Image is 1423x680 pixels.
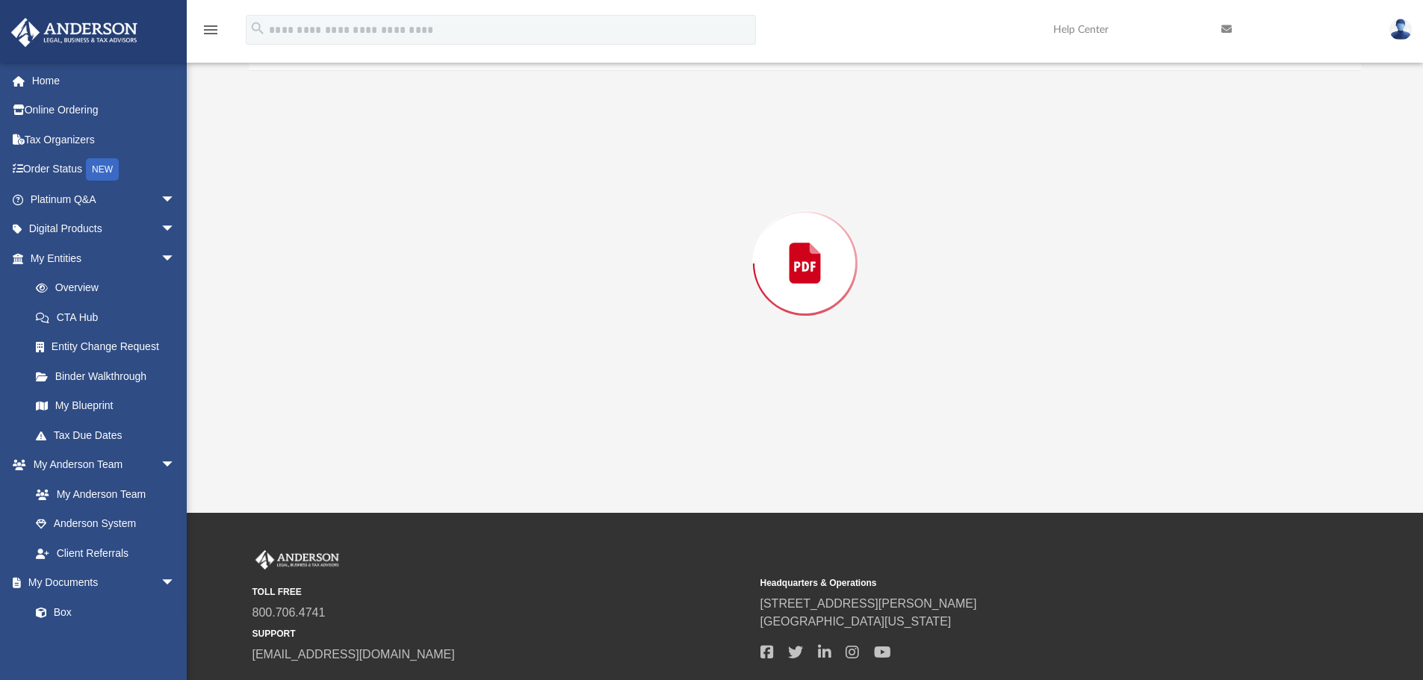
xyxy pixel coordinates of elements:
[10,96,198,125] a: Online Ordering
[21,361,198,391] a: Binder Walkthrough
[86,158,119,181] div: NEW
[21,509,190,539] a: Anderson System
[161,568,190,599] span: arrow_drop_down
[760,615,952,628] a: [GEOGRAPHIC_DATA][US_STATE]
[252,627,750,640] small: SUPPORT
[10,125,198,155] a: Tax Organizers
[161,243,190,274] span: arrow_drop_down
[252,648,455,661] a: [EMAIL_ADDRESS][DOMAIN_NAME]
[10,155,198,185] a: Order StatusNEW
[21,420,198,450] a: Tax Due Dates
[21,479,183,509] a: My Anderson Team
[161,184,190,215] span: arrow_drop_down
[249,20,266,37] i: search
[1389,19,1412,40] img: User Pic
[21,273,198,303] a: Overview
[252,550,342,570] img: Anderson Advisors Platinum Portal
[21,302,198,332] a: CTA Hub
[10,450,190,480] a: My Anderson Teamarrow_drop_down
[10,184,198,214] a: Platinum Q&Aarrow_drop_down
[7,18,142,47] img: Anderson Advisors Platinum Portal
[21,391,190,421] a: My Blueprint
[10,568,190,598] a: My Documentsarrow_drop_down
[10,66,198,96] a: Home
[10,214,198,244] a: Digital Productsarrow_drop_down
[252,606,326,619] a: 800.706.4741
[202,28,220,39] a: menu
[760,576,1258,590] small: Headquarters & Operations
[252,585,750,599] small: TOLL FREE
[161,214,190,245] span: arrow_drop_down
[10,243,198,273] a: My Entitiesarrow_drop_down
[760,597,977,610] a: [STREET_ADDRESS][PERSON_NAME]
[249,31,1362,456] div: Preview
[202,21,220,39] i: menu
[21,627,190,657] a: Meeting Minutes
[21,538,190,568] a: Client Referrals
[161,450,190,481] span: arrow_drop_down
[21,332,198,362] a: Entity Change Request
[21,597,183,627] a: Box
